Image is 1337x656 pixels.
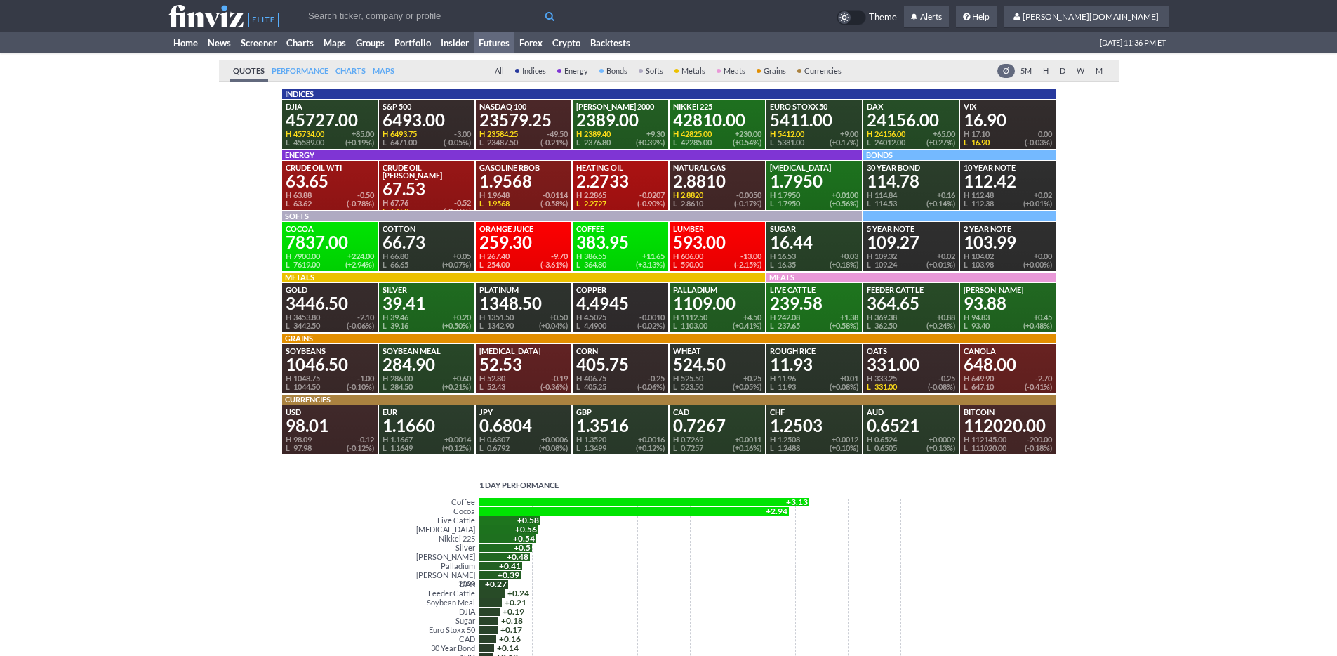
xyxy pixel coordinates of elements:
div: 593.00 [673,234,761,251]
span: H [673,191,679,199]
div: 24012.00 [865,138,907,147]
span: L [576,199,581,208]
div: Natural Gas [673,164,761,171]
div: 0.00 ( -0.03% ) [1025,130,1052,147]
div: Feeder Cattle [867,286,955,294]
div: +0.00 ( +0.00% ) [1023,252,1052,269]
div: 93.88 [964,295,1052,312]
div: 1103.00 [672,322,709,330]
span: H [383,252,388,261]
div: Gold [286,286,374,294]
span: H [576,313,582,322]
span: H [286,252,291,261]
span: L [867,199,872,208]
div: 7619.00 [284,261,321,269]
a: D [1054,64,1071,78]
div: 364.65 [867,295,955,312]
div: +0.02 ( +0.01% ) [926,252,955,269]
span: L [867,322,872,330]
a: W [1071,64,1090,78]
div: 1112.50 [672,313,709,322]
div: -9.70 ( -3.61% ) [540,252,568,269]
div: -3.00 ( -0.05% ) [444,130,471,147]
div: +230.00 ( +0.54% ) [733,130,761,147]
div: Crude Oil WTI [286,164,374,171]
a: [PERSON_NAME]93.88H 94.83L 93.40+0.45(+0.48%) [960,273,1056,332]
div: 242.08 [769,313,801,322]
span: L [673,261,678,269]
div: +0.16 ( +0.14% ) [926,191,955,208]
div: Copper [576,286,665,294]
div: 103.99 [964,234,1052,251]
div: Live Cattle [770,286,858,294]
div: METALS [282,273,379,282]
div: 254.00 [478,261,511,269]
a: Screener [236,32,281,53]
div: +0.03 ( +0.18% ) [830,252,858,269]
input: Search ticker, company or profile [298,5,564,27]
div: 39.46 [381,313,410,322]
div: 2.8820 [672,191,705,199]
a: Portfolio [390,32,436,53]
span: H [576,130,582,138]
div: 3453.80 [284,313,321,322]
div: DJIA [286,103,374,110]
div: 369.38 [865,313,898,322]
div: 112.38 [962,199,995,208]
div: 1342.90 [478,322,515,330]
a: Softs [633,64,669,78]
a: Indices [510,64,552,78]
div: Gasoline RBOB [479,164,568,171]
div: 1.7950 [769,199,801,208]
span: L [286,261,291,269]
div: DAX [867,103,955,110]
div: +0.02 ( +0.01% ) [1023,191,1052,208]
div: 24156.00 [865,130,907,138]
a: 2 Year Note103.99H 104.02L 103.98+0.00(+0.00%) [960,211,1056,271]
a: SOFTSCocoa7837.00H 7900.00L 7619.00+224.00(+2.94%) [282,211,378,271]
a: Alerts [904,6,949,28]
div: 2376.80 [575,138,612,147]
div: Lumber [673,225,761,232]
div: 23584.25 [478,130,519,138]
a: Currencies [792,64,847,78]
div: 93.40 [962,322,991,330]
div: +4.50 ( +0.41% ) [733,313,761,330]
div: +85.00 ( +0.19% ) [345,130,374,147]
div: Platinum [479,286,568,294]
div: 16.90 [962,138,991,147]
div: 23487.50 [478,138,519,147]
a: Charts [332,60,369,82]
span: L [576,322,581,330]
span: H [867,252,872,261]
a: Gasoline RBOB1.9568H 1.9648L 1.9568-0.0114(-0.58%) [476,150,571,210]
span: L [576,138,581,147]
span: L [867,138,872,147]
div: 364.80 [575,261,608,269]
div: MEATS [766,273,863,282]
div: 5 Year Note [867,225,955,232]
span: L [770,199,775,208]
div: Crude Oil [PERSON_NAME] [383,164,471,179]
div: ENERGY [282,150,379,160]
div: 2.2865 [575,191,608,199]
div: 386.55 [575,252,608,261]
a: Orange Juice259.30H 267.40L 254.00-9.70(-3.61%) [476,211,571,271]
div: 16.53 [769,252,797,261]
div: 362.50 [865,322,898,330]
div: 109.27 [867,234,955,251]
div: 6493.00 [383,112,471,129]
span: L [286,322,291,330]
div: 4.5025 [575,313,608,322]
span: L [576,261,581,269]
a: ENERGYCrude Oil WTI63.65H 63.88L 63.62-0.50(-0.78%) [282,150,378,210]
a: Euro Stoxx 505411.00H 5412.00L 5381.00+9.00(+0.17%) [766,89,862,149]
span: L [770,322,775,330]
div: Palladium [673,286,761,294]
div: 2389.00 [576,112,665,129]
a: Lumber593.00H 606.00L 590.00-13.00(-2.15%) [670,211,765,271]
a: Heating Oil2.2733H 2.2865L 2.2727-0.0207(-0.90%) [573,150,668,210]
div: 114.84 [865,191,898,199]
a: [PERSON_NAME][DOMAIN_NAME] [1004,6,1169,28]
div: -0.50 ( -0.78% ) [347,191,374,208]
